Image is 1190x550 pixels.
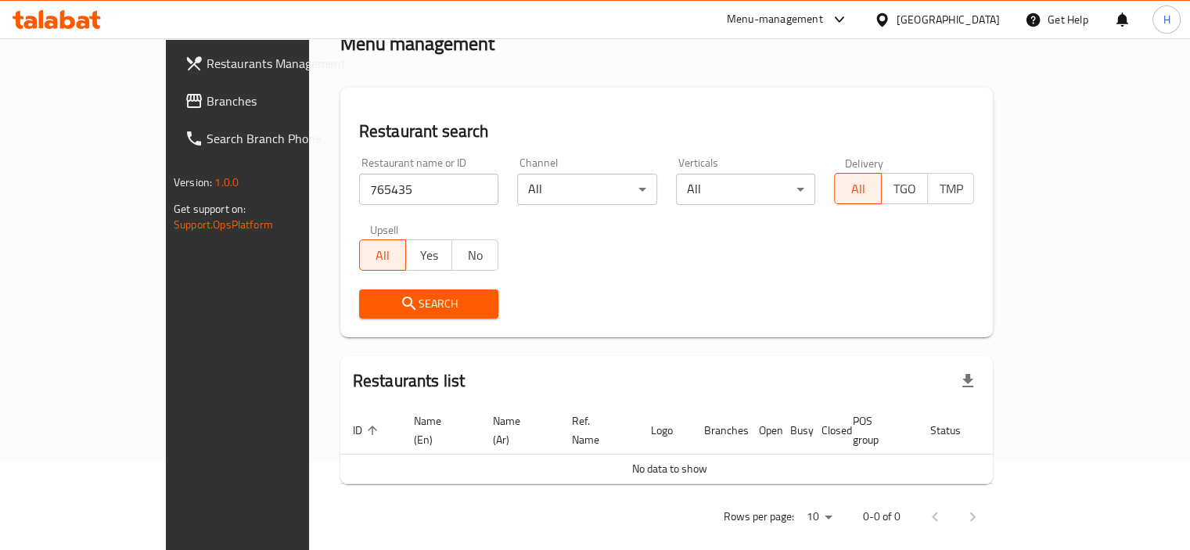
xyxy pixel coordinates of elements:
h2: Restaurant search [359,120,974,143]
button: TGO [881,173,928,204]
th: Logo [638,407,692,455]
th: Branches [692,407,746,455]
a: Branches [172,82,365,120]
button: All [359,239,406,271]
button: Yes [405,239,452,271]
span: Search [372,294,487,314]
button: TMP [927,173,974,204]
span: TMP [934,178,968,200]
span: POS group [853,412,899,449]
p: Rows per page: [724,507,794,527]
span: TGO [888,178,922,200]
span: Status [930,421,981,440]
span: Restaurants Management [207,54,352,73]
label: Upsell [370,224,399,235]
span: Name (Ar) [493,412,541,449]
label: Delivery [845,157,884,168]
span: All [366,244,400,267]
span: Yes [412,244,446,267]
span: No data to show [632,458,707,479]
span: Search Branch Phone [207,129,352,148]
button: No [451,239,498,271]
th: Closed [809,407,840,455]
span: No [458,244,492,267]
input: Search for restaurant name or ID.. [359,174,499,205]
span: Name (En) [414,412,462,449]
span: Ref. Name [572,412,620,449]
div: All [676,174,816,205]
button: Search [359,289,499,318]
th: Open [746,407,778,455]
div: All [517,174,657,205]
a: Restaurants Management [172,45,365,82]
div: Menu-management [727,10,823,29]
span: All [841,178,875,200]
h2: Restaurants list [353,369,465,393]
button: All [834,173,881,204]
span: 1.0.0 [214,172,239,192]
div: Rows per page: [800,505,838,529]
div: Export file [949,362,987,400]
span: Get support on: [174,199,246,219]
span: Branches [207,92,352,110]
a: Support.OpsPlatform [174,214,273,235]
span: H [1163,11,1170,28]
th: Busy [778,407,809,455]
span: Version: [174,172,212,192]
p: 0-0 of 0 [863,507,901,527]
a: Search Branch Phone [172,120,365,157]
span: ID [353,421,383,440]
h2: Menu management [340,31,494,56]
table: enhanced table [340,407,1054,484]
div: [GEOGRAPHIC_DATA] [897,11,1000,28]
